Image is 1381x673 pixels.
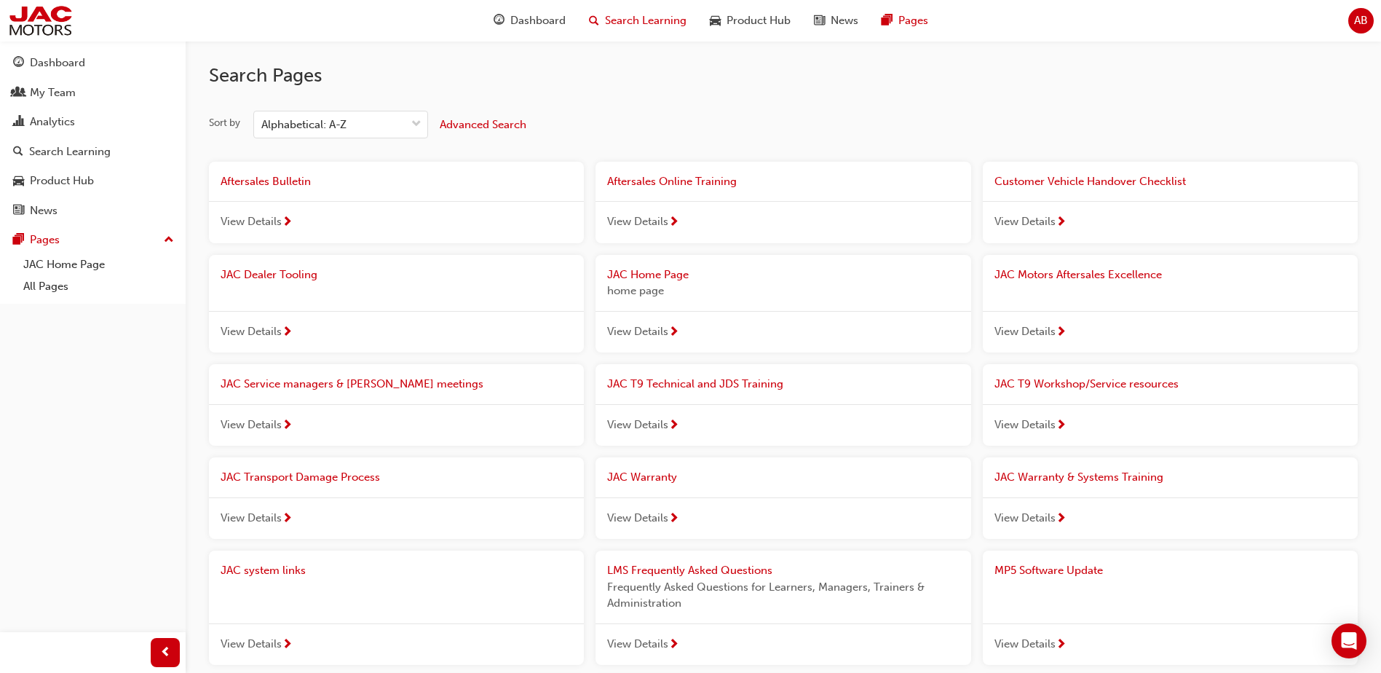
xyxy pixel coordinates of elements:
[13,234,24,247] span: pages-icon
[831,12,858,29] span: News
[13,116,24,129] span: chart-icon
[6,79,180,106] a: My Team
[607,471,677,484] span: JAC Warranty
[607,579,959,612] span: Frequently Asked Questions for Learners, Managers, Trainers & Administration
[6,47,180,227] button: DashboardMy TeamAnalyticsSearch LearningProduct HubNews
[668,420,679,433] span: next-icon
[607,510,668,527] span: View Details
[994,377,1179,390] span: JAC T9 Workshop/Service resources
[6,227,180,253] button: Pages
[221,213,282,230] span: View Details
[282,420,293,433] span: next-icon
[1056,216,1067,229] span: next-icon
[802,6,870,36] a: news-iconNews
[6,50,180,76] a: Dashboard
[510,12,566,29] span: Dashboard
[221,377,483,390] span: JAC Service managers & [PERSON_NAME] meetings
[983,364,1358,446] a: JAC T9 Workshop/Service resourcesView Details
[595,457,970,539] a: JAC WarrantyView Details
[29,143,111,160] div: Search Learning
[607,213,668,230] span: View Details
[607,564,772,577] span: LMS Frequently Asked Questions
[209,64,1358,87] h2: Search Pages
[6,109,180,135] a: Analytics
[17,253,180,276] a: JAC Home Page
[209,116,240,130] div: Sort by
[577,6,698,36] a: search-iconSearch Learning
[994,510,1056,527] span: View Details
[994,213,1056,230] span: View Details
[1056,326,1067,339] span: next-icon
[221,417,282,433] span: View Details
[6,138,180,165] a: Search Learning
[607,323,668,340] span: View Details
[221,175,311,188] span: Aftersales Bulletin
[209,255,584,353] a: JAC Dealer ToolingView Details
[994,323,1056,340] span: View Details
[983,255,1358,353] a: JAC Motors Aftersales ExcellenceView Details
[164,231,174,250] span: up-icon
[30,202,58,219] div: News
[595,364,970,446] a: JAC T9 Technical and JDS TrainingView Details
[6,197,180,224] a: News
[668,639,679,652] span: next-icon
[898,12,928,29] span: Pages
[607,417,668,433] span: View Details
[411,115,422,134] span: down-icon
[30,173,94,189] div: Product Hub
[994,268,1162,281] span: JAC Motors Aftersales Excellence
[209,162,584,243] a: Aftersales BulletinView Details
[698,6,802,36] a: car-iconProduct Hub
[440,111,526,138] button: Advanced Search
[882,12,893,30] span: pages-icon
[7,4,74,37] img: jac-portal
[221,268,317,281] span: JAC Dealer Tooling
[607,377,783,390] span: JAC T9 Technical and JDS Training
[30,55,85,71] div: Dashboard
[605,12,686,29] span: Search Learning
[221,323,282,340] span: View Details
[668,216,679,229] span: next-icon
[983,551,1358,665] a: MP5 Software UpdateView Details
[595,162,970,243] a: Aftersales Online TrainingView Details
[668,513,679,526] span: next-icon
[595,255,970,353] a: JAC Home Pagehome pageView Details
[30,84,76,101] div: My Team
[589,12,599,30] span: search-icon
[1056,513,1067,526] span: next-icon
[710,12,721,30] span: car-icon
[727,12,791,29] span: Product Hub
[595,551,970,665] a: LMS Frequently Asked QuestionsFrequently Asked Questions for Learners, Managers, Trainers & Admin...
[1354,12,1368,29] span: AB
[13,146,23,159] span: search-icon
[13,57,24,70] span: guage-icon
[983,162,1358,243] a: Customer Vehicle Handover ChecklistView Details
[994,417,1056,433] span: View Details
[607,636,668,653] span: View Details
[994,471,1163,484] span: JAC Warranty & Systems Training
[607,175,737,188] span: Aftersales Online Training
[17,275,180,298] a: All Pages
[1348,8,1374,34] button: AB
[870,6,940,36] a: pages-iconPages
[668,326,679,339] span: next-icon
[209,551,584,665] a: JAC system linksView Details
[209,457,584,539] a: JAC Transport Damage ProcessView Details
[209,364,584,446] a: JAC Service managers & [PERSON_NAME] meetingsView Details
[282,326,293,339] span: next-icon
[482,6,577,36] a: guage-iconDashboard
[6,168,180,194] a: Product Hub
[30,114,75,130] div: Analytics
[994,564,1103,577] span: MP5 Software Update
[994,636,1056,653] span: View Details
[282,216,293,229] span: next-icon
[30,232,60,248] div: Pages
[221,636,282,653] span: View Details
[13,205,24,218] span: news-icon
[994,175,1186,188] span: Customer Vehicle Handover Checklist
[221,471,380,484] span: JAC Transport Damage Process
[814,12,825,30] span: news-icon
[160,644,171,662] span: prev-icon
[607,268,689,281] span: JAC Home Page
